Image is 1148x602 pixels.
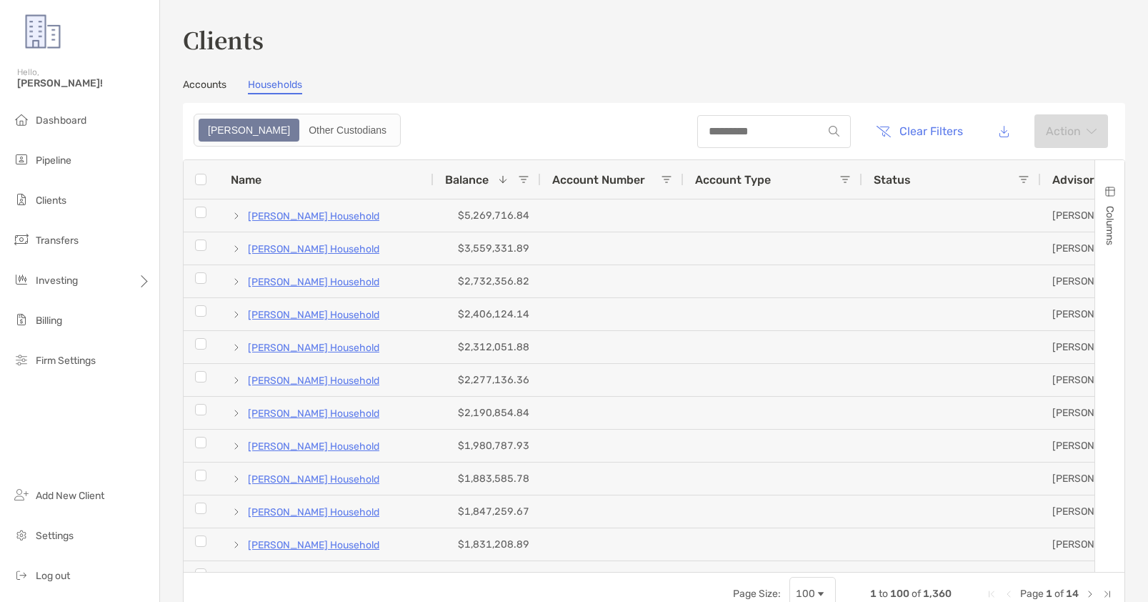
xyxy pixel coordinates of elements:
[231,173,261,187] span: Name
[36,315,62,327] span: Billing
[183,79,226,94] a: Accounts
[434,430,541,462] div: $1,980,787.93
[36,530,74,542] span: Settings
[986,588,997,600] div: First Page
[434,199,541,232] div: $5,269,716.84
[248,536,379,554] a: [PERSON_NAME] Household
[248,273,379,291] a: [PERSON_NAME] Household
[434,397,541,429] div: $2,190,854.84
[1003,588,1014,600] div: Previous Page
[13,351,30,368] img: firm-settings icon
[248,503,379,521] a: [PERSON_NAME] Household
[1046,588,1052,600] span: 1
[434,364,541,396] div: $2,277,136.36
[1066,588,1079,600] span: 14
[183,23,1125,56] h3: Clients
[200,120,298,140] div: Zoe
[733,588,781,600] div: Page Size:
[1104,206,1116,245] span: Columns
[248,405,379,423] a: [PERSON_NAME] Household
[13,111,30,128] img: dashboard icon
[1034,114,1108,148] button: Actionarrow
[865,116,974,147] button: Clear Filters
[434,265,541,297] div: $2,732,356.82
[434,232,541,265] div: $3,559,331.89
[1102,588,1113,600] div: Last Page
[796,588,815,600] div: 100
[890,588,909,600] span: 100
[13,486,30,503] img: add_new_client icon
[248,569,461,587] a: [PERSON_NAME] [PERSON_NAME] Household
[248,207,379,225] a: [PERSON_NAME] Household
[874,173,911,187] span: Status
[13,191,30,208] img: clients icon
[36,235,79,247] span: Transfers
[434,298,541,330] div: $2,406,124.14
[248,79,302,94] a: Households
[434,331,541,363] div: $2,312,051.88
[248,240,379,258] a: [PERSON_NAME] Household
[13,566,30,583] img: logout icon
[695,173,771,187] span: Account Type
[13,271,30,288] img: investing icon
[17,6,69,57] img: Zoe Logo
[301,120,394,140] div: Other Custodians
[1087,128,1097,135] img: arrow
[248,438,379,455] a: [PERSON_NAME] Household
[248,339,379,357] a: [PERSON_NAME] Household
[194,114,401,147] div: segmented control
[829,126,839,137] img: input icon
[13,231,30,248] img: transfers icon
[36,114,86,127] span: Dashboard
[248,306,379,324] a: [PERSON_NAME] Household
[248,470,379,488] a: [PERSON_NAME] Household
[36,355,96,367] span: Firm Settings
[13,151,30,168] img: pipeline icon
[17,77,151,89] span: [PERSON_NAME]!
[13,526,30,543] img: settings icon
[445,173,489,187] span: Balance
[912,588,921,600] span: of
[36,570,70,582] span: Log out
[13,311,30,328] img: billing icon
[1054,588,1064,600] span: of
[36,194,66,207] span: Clients
[1052,173,1094,187] span: Advisor
[434,561,541,593] div: $1,719,394.41
[923,588,952,600] span: 1,360
[36,490,104,502] span: Add New Client
[1084,588,1096,600] div: Next Page
[434,528,541,561] div: $1,831,208.89
[434,495,541,528] div: $1,847,259.67
[879,588,888,600] span: to
[870,588,877,600] span: 1
[1020,588,1044,600] span: Page
[434,463,541,495] div: $1,883,585.78
[248,372,379,390] a: [PERSON_NAME] Household
[552,173,645,187] span: Account Number
[36,275,78,287] span: Investing
[36,154,71,167] span: Pipeline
